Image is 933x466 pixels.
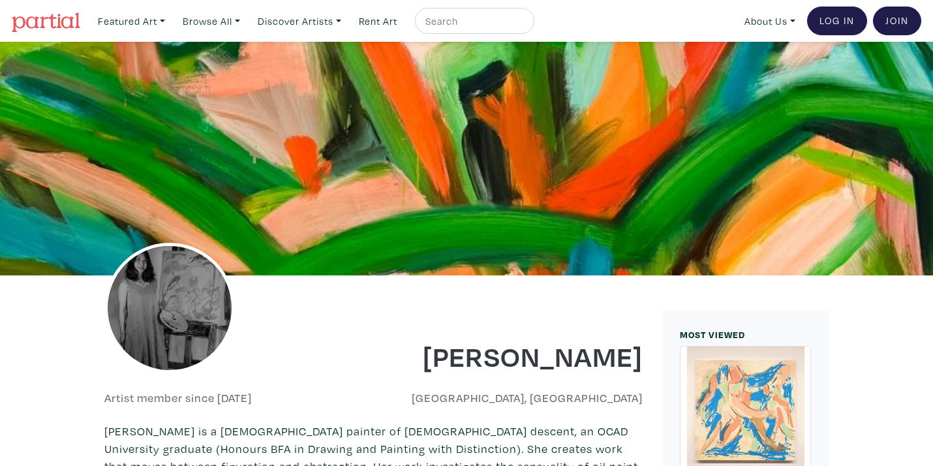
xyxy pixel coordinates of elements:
[384,338,643,373] h1: [PERSON_NAME]
[104,391,252,405] h6: Artist member since [DATE]
[92,8,171,35] a: Featured Art
[104,243,235,373] img: phpThumb.php
[424,13,522,29] input: Search
[739,8,801,35] a: About Us
[384,391,643,405] h6: [GEOGRAPHIC_DATA], [GEOGRAPHIC_DATA]
[252,8,347,35] a: Discover Artists
[873,7,921,35] a: Join
[807,7,867,35] a: Log In
[177,8,246,35] a: Browse All
[353,8,403,35] a: Rent Art
[680,328,745,341] small: MOST VIEWED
